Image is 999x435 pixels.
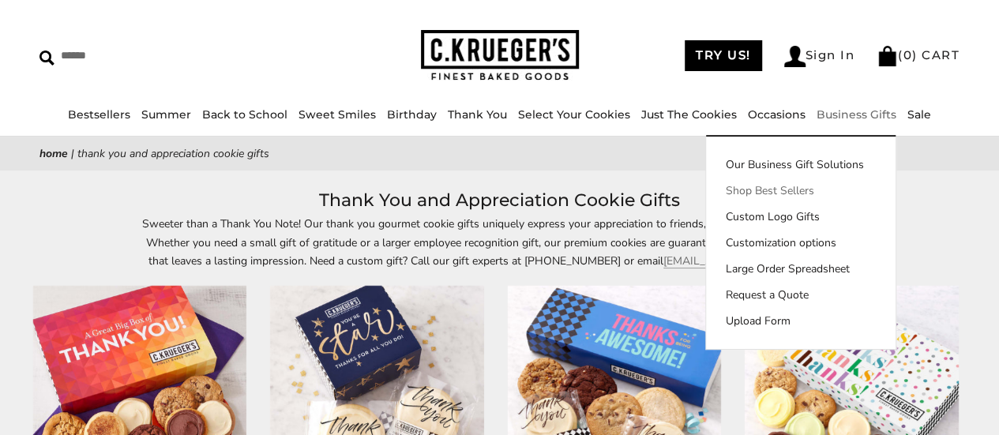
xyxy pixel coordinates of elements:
input: Search [39,43,250,68]
a: Thank You [448,107,507,122]
a: Shop Best Sellers [706,182,896,199]
a: Birthday [387,107,437,122]
a: TRY US! [685,40,762,71]
span: Thank You and Appreciation Cookie Gifts [77,146,269,161]
a: Summer [141,107,191,122]
a: Sign In [784,46,855,67]
a: Bestsellers [68,107,130,122]
a: Sale [907,107,931,122]
a: Home [39,146,68,161]
nav: breadcrumbs [39,144,960,163]
a: Custom Logo Gifts [706,208,896,225]
img: Bag [877,46,898,66]
a: Request a Quote [706,287,896,303]
a: Upload Form [706,313,896,329]
a: Just The Cookies [641,107,737,122]
a: [EMAIL_ADDRESS][DOMAIN_NAME] [663,253,848,268]
img: C.KRUEGER'S [421,30,579,81]
h1: Thank You and Appreciation Cookie Gifts [63,186,936,215]
span: | [71,146,74,161]
iframe: Sign Up via Text for Offers [13,375,163,422]
span: 0 [903,47,913,62]
a: Customization options [706,234,896,251]
a: Sweet Smiles [299,107,376,122]
a: Large Order Spreadsheet [706,261,896,277]
a: Occasions [748,107,806,122]
a: (0) CART [877,47,960,62]
a: Back to School [202,107,287,122]
p: Sweeter than a Thank You Note! Our thank you gourmet cookie gifts uniquely express your appreciat... [137,215,863,269]
a: Business Gifts [817,107,896,122]
img: Search [39,51,54,66]
a: Our Business Gift Solutions [706,156,896,173]
a: Select Your Cookies [518,107,630,122]
img: Account [784,46,806,67]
